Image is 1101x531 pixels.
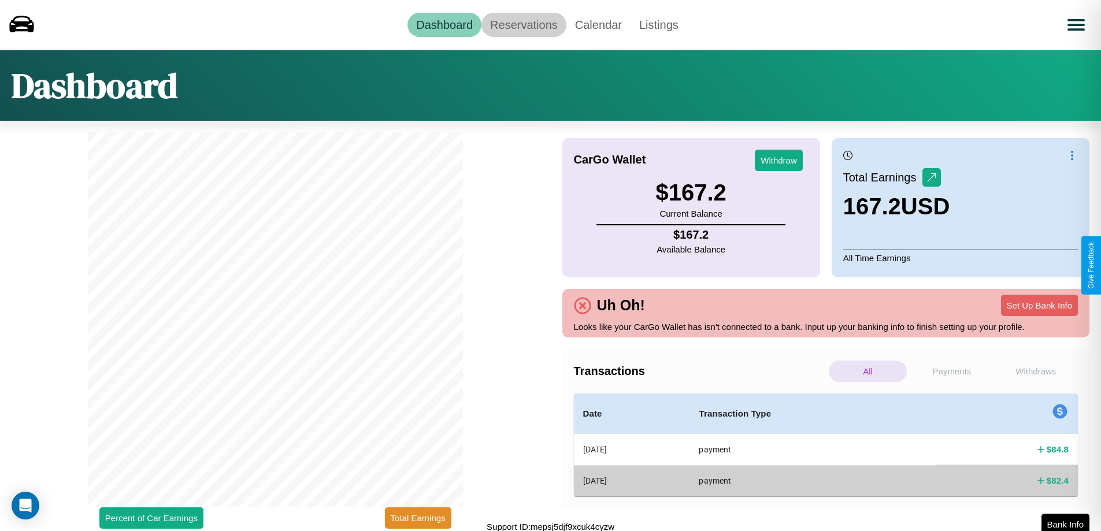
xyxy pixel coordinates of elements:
[1087,242,1095,289] div: Give Feedback
[12,62,177,109] h1: Dashboard
[574,434,690,466] th: [DATE]
[843,194,950,220] h3: 167.2 USD
[689,434,936,466] th: payment
[1060,9,1092,41] button: Open menu
[574,365,826,378] h4: Transactions
[1047,474,1069,487] h4: $ 82.4
[913,361,991,382] p: Payments
[574,153,646,166] h4: CarGo Wallet
[12,492,39,519] div: Open Intercom Messenger
[574,319,1078,335] p: Looks like your CarGo Wallet has isn't connected to a bank. Input up your banking info to finish ...
[689,465,936,496] th: payment
[574,465,690,496] th: [DATE]
[755,150,803,171] button: Withdraw
[583,407,681,421] h4: Date
[657,228,725,242] h4: $ 167.2
[843,167,922,188] p: Total Earnings
[997,361,1075,382] p: Withdraws
[591,297,651,314] h4: Uh Oh!
[843,250,1078,266] p: All Time Earnings
[1047,443,1069,455] h4: $ 84.8
[407,13,481,37] a: Dashboard
[699,407,926,421] h4: Transaction Type
[657,242,725,257] p: Available Balance
[385,507,451,529] button: Total Earnings
[1001,295,1078,316] button: Set Up Bank Info
[566,13,631,37] a: Calendar
[655,206,726,221] p: Current Balance
[481,13,566,37] a: Reservations
[574,393,1078,496] table: simple table
[655,180,726,206] h3: $ 167.2
[829,361,907,382] p: All
[631,13,687,37] a: Listings
[99,507,203,529] button: Percent of Car Earnings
